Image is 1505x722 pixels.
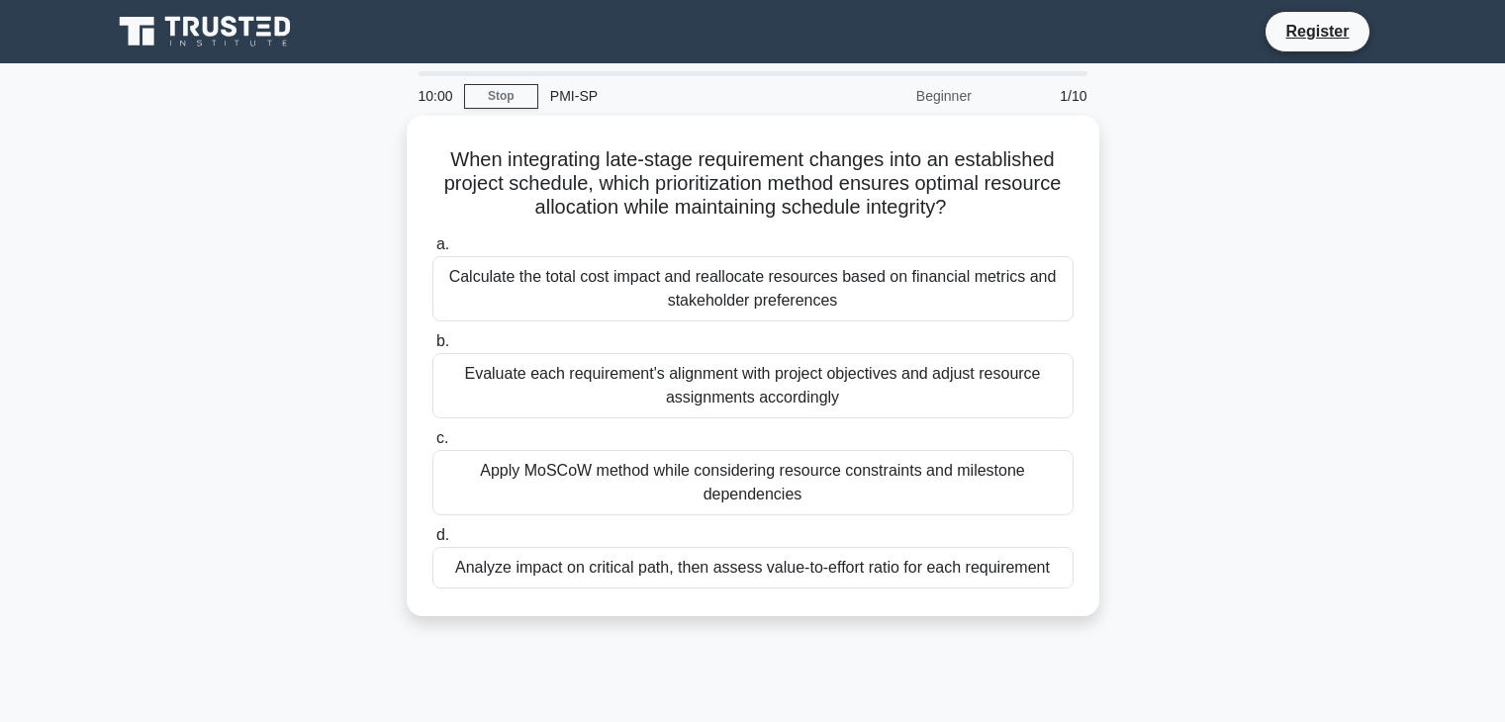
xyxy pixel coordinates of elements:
[432,450,1074,515] div: Apply MoSCoW method while considering resource constraints and milestone dependencies
[436,235,449,252] span: a.
[1273,19,1361,44] a: Register
[432,547,1074,588] div: Analyze impact on critical path, then assess value-to-effort ratio for each requirement
[436,526,449,543] span: d.
[432,353,1074,418] div: Evaluate each requirement's alignment with project objectives and adjust resource assignments acc...
[436,429,448,446] span: c.
[430,147,1076,221] h5: When integrating late-stage requirement changes into an established project schedule, which prior...
[432,256,1074,321] div: Calculate the total cost impact and reallocate resources based on financial metrics and stakehold...
[538,76,810,116] div: PMI-SP
[464,84,538,109] a: Stop
[810,76,984,116] div: Beginner
[407,76,464,116] div: 10:00
[436,332,449,349] span: b.
[984,76,1099,116] div: 1/10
